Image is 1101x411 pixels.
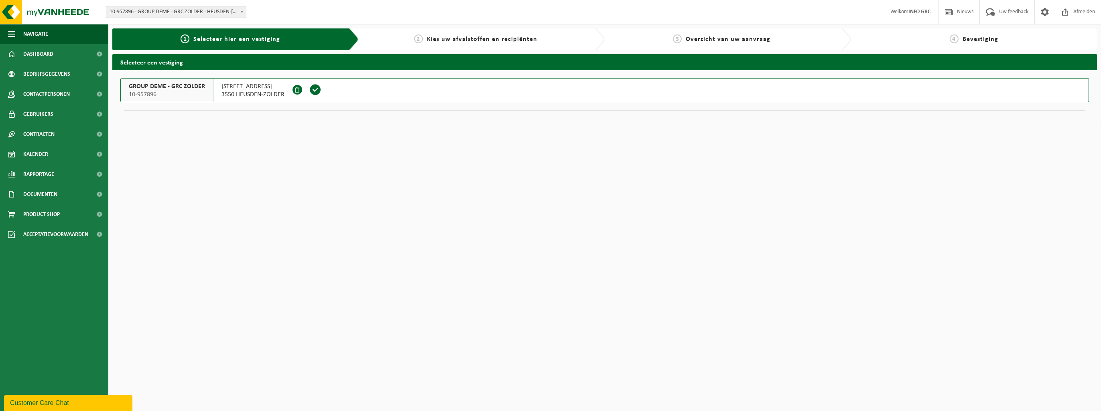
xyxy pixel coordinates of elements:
[106,6,246,18] span: 10-957896 - GROUP DEME - GRC ZOLDER - HEUSDEN-ZOLDER
[414,34,423,43] span: 2
[950,34,959,43] span: 4
[23,24,48,44] span: Navigatie
[23,84,70,104] span: Contactpersonen
[908,9,930,15] strong: INFO GRC
[23,44,53,64] span: Dashboard
[129,91,205,99] span: 10-957896
[23,124,55,144] span: Contracten
[181,34,189,43] span: 1
[427,36,537,42] span: Kies uw afvalstoffen en recipiënten
[23,224,88,244] span: Acceptatievoorwaarden
[673,34,682,43] span: 3
[23,104,53,124] span: Gebruikers
[112,54,1097,70] h2: Selecteer een vestiging
[4,393,134,411] iframe: chat widget
[221,83,284,91] span: [STREET_ADDRESS]
[221,91,284,99] span: 3550 HEUSDEN-ZOLDER
[963,36,998,42] span: Bevestiging
[120,78,1089,102] button: GROUP DEME - GRC ZOLDER 10-957896 [STREET_ADDRESS]3550 HEUSDEN-ZOLDER
[23,144,48,164] span: Kalender
[23,64,70,84] span: Bedrijfsgegevens
[129,83,205,91] span: GROUP DEME - GRC ZOLDER
[686,36,770,42] span: Overzicht van uw aanvraag
[23,204,60,224] span: Product Shop
[23,164,54,184] span: Rapportage
[193,36,280,42] span: Selecteer hier een vestiging
[23,184,57,204] span: Documenten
